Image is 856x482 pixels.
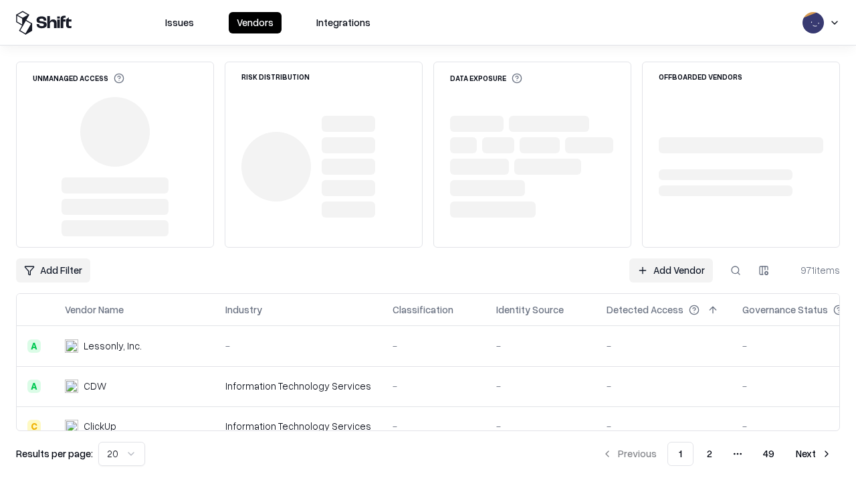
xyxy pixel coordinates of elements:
[65,380,78,393] img: CDW
[752,442,785,466] button: 49
[16,258,90,283] button: Add Filter
[788,442,840,466] button: Next
[308,12,379,33] button: Integrations
[393,379,475,393] div: -
[496,419,585,433] div: -
[16,447,93,461] p: Results per page:
[84,339,142,353] div: Lessonly, Inc.
[496,303,564,317] div: Identity Source
[84,379,106,393] div: CDW
[659,73,742,80] div: Offboarded Vendors
[594,442,840,466] nav: pagination
[696,442,723,466] button: 2
[607,339,721,353] div: -
[27,380,41,393] div: A
[607,379,721,393] div: -
[241,73,310,80] div: Risk Distribution
[786,263,840,277] div: 971 items
[496,379,585,393] div: -
[65,339,78,353] img: Lessonly, Inc.
[229,12,282,33] button: Vendors
[742,303,828,317] div: Governance Status
[225,339,371,353] div: -
[393,339,475,353] div: -
[393,303,453,317] div: Classification
[667,442,693,466] button: 1
[607,303,683,317] div: Detected Access
[225,303,262,317] div: Industry
[496,339,585,353] div: -
[629,258,713,283] a: Add Vendor
[225,379,371,393] div: Information Technology Services
[607,419,721,433] div: -
[225,419,371,433] div: Information Technology Services
[393,419,475,433] div: -
[27,339,41,353] div: A
[27,420,41,433] div: C
[33,73,124,84] div: Unmanaged Access
[65,420,78,433] img: ClickUp
[450,73,522,84] div: Data Exposure
[84,419,116,433] div: ClickUp
[65,303,124,317] div: Vendor Name
[157,12,202,33] button: Issues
